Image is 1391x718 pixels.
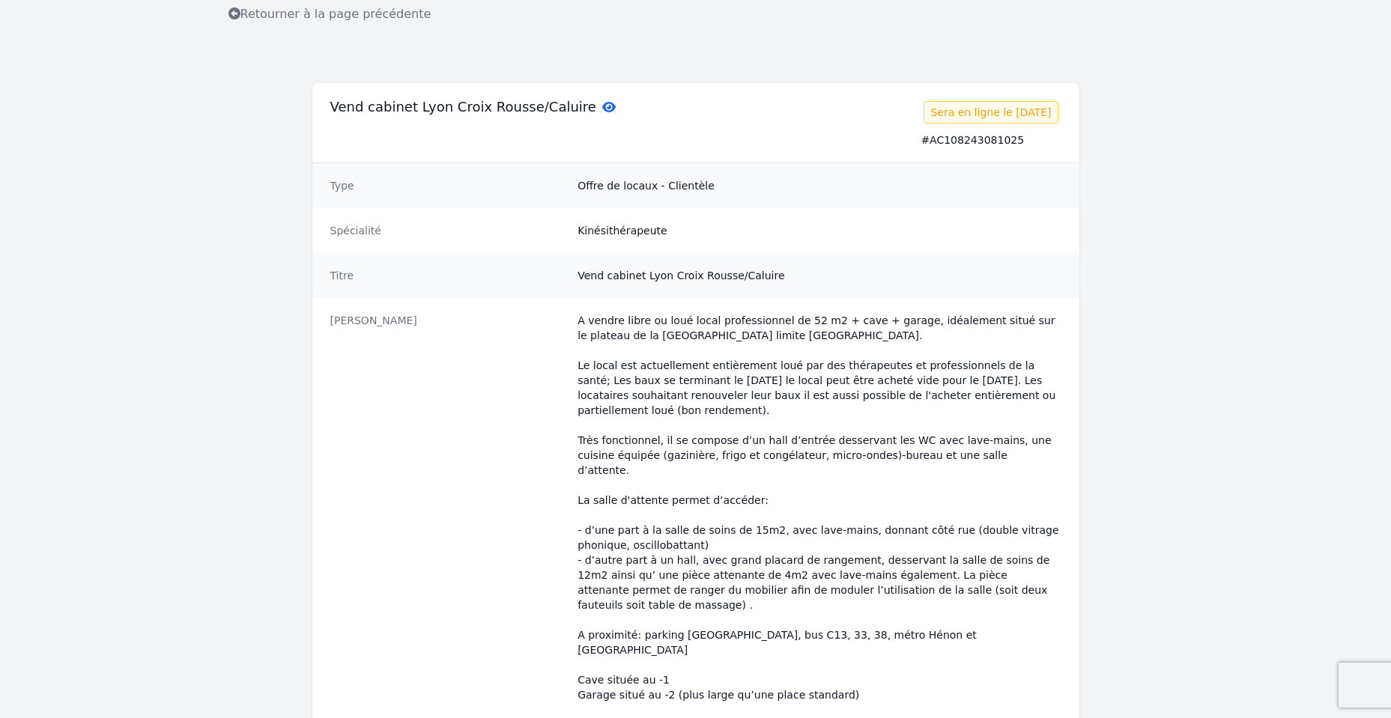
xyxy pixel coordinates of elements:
[330,98,616,147] div: Vend cabinet Lyon Croix Rousse/Caluire
[921,133,1061,147] div: #
[930,134,1024,146] span: AC108243081025
[924,101,1058,124] div: Sera en ligne le [DATE]
[578,178,1061,193] dd: Offre de locaux - Clientèle
[330,178,566,193] dt: Type
[602,101,616,113] i: Voir l'annonce
[578,223,1061,238] dd: Kinésithérapeute
[578,268,1061,283] dd: Vend cabinet Lyon Croix Rousse/Caluire
[330,223,566,238] dt: Spécialité
[228,7,240,19] i: Retourner à la liste
[330,268,566,283] dt: Titre
[228,7,431,21] span: Retourner à la page précédente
